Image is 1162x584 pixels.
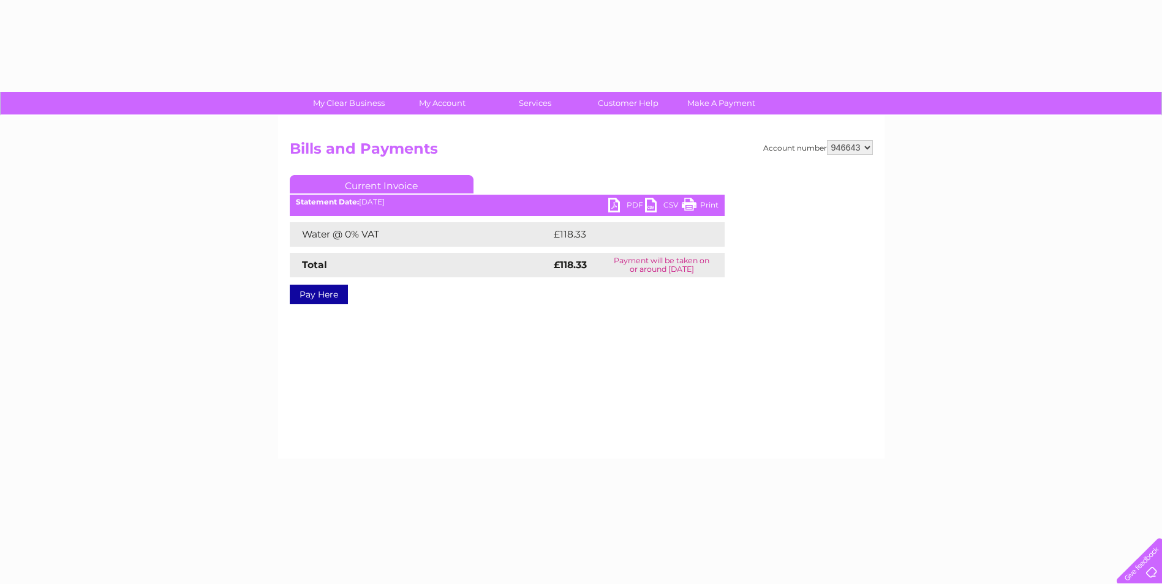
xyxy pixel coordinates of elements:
[645,198,682,215] a: CSV
[608,198,645,215] a: PDF
[671,92,772,114] a: Make A Payment
[290,198,725,206] div: [DATE]
[763,140,873,155] div: Account number
[485,92,586,114] a: Services
[290,175,473,193] a: Current Invoice
[296,197,359,206] b: Statement Date:
[298,92,399,114] a: My Clear Business
[290,222,551,247] td: Water @ 0% VAT
[578,92,679,114] a: Customer Help
[290,285,348,304] a: Pay Here
[599,253,725,277] td: Payment will be taken on or around [DATE]
[554,259,587,271] strong: £118.33
[290,140,873,163] h2: Bills and Payments
[551,222,701,247] td: £118.33
[302,259,327,271] strong: Total
[682,198,719,215] a: Print
[391,92,492,114] a: My Account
